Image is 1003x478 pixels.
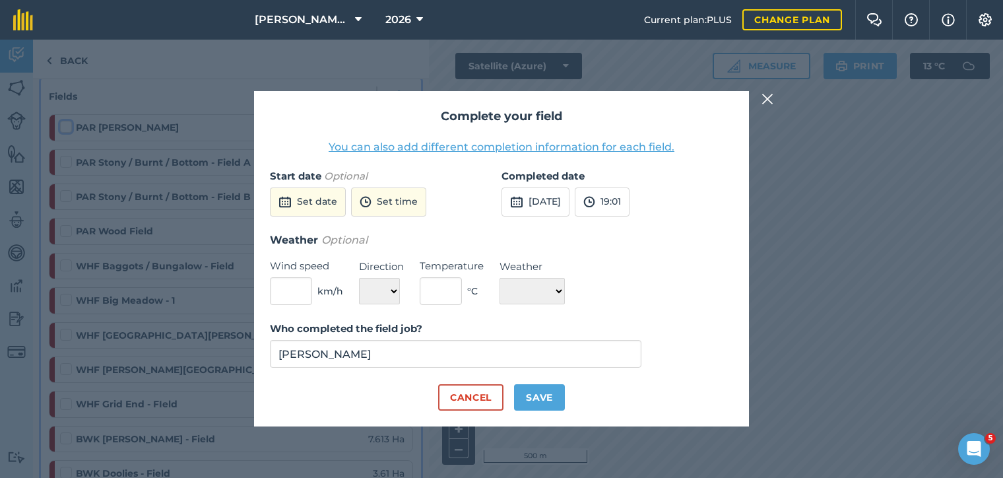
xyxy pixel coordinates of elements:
span: 5 [985,433,996,444]
img: svg+xml;base64,PHN2ZyB4bWxucz0iaHR0cDovL3d3dy53My5vcmcvMjAwMC9zdmciIHdpZHRoPSIxNyIgaGVpZ2h0PSIxNy... [942,12,955,28]
h2: Complete your field [270,107,733,126]
a: Change plan [742,9,842,30]
em: Optional [321,234,368,246]
strong: Completed date [501,170,585,182]
button: [DATE] [501,188,569,217]
button: Set date [270,188,346,217]
label: Wind speed [270,258,343,274]
img: svg+xml;base64,PD94bWwgdmVyc2lvbj0iMS4wIiBlbmNvZGluZz0idXRmLTgiPz4KPCEtLSBHZW5lcmF0b3I6IEFkb2JlIE... [278,194,292,210]
span: ° C [467,284,478,298]
img: Two speech bubbles overlapping with the left bubble in the forefront [866,13,882,26]
strong: Start date [270,170,321,182]
span: [PERSON_NAME] Hayleys Partnership [255,12,350,28]
button: Cancel [438,384,503,411]
button: Save [514,384,565,411]
label: Temperature [420,258,484,274]
img: A cog icon [977,13,993,26]
span: 2026 [385,12,411,28]
img: svg+xml;base64,PD94bWwgdmVyc2lvbj0iMS4wIiBlbmNvZGluZz0idXRmLTgiPz4KPCEtLSBHZW5lcmF0b3I6IEFkb2JlIE... [360,194,372,210]
span: km/h [317,284,343,298]
em: Optional [324,170,368,182]
button: 19:01 [575,188,630,217]
label: Direction [359,259,404,275]
img: fieldmargin Logo [13,9,33,30]
button: You can also add different completion information for each field. [329,139,674,155]
span: Current plan : PLUS [644,13,732,27]
img: svg+xml;base64,PHN2ZyB4bWxucz0iaHR0cDovL3d3dy53My5vcmcvMjAwMC9zdmciIHdpZHRoPSIyMiIgaGVpZ2h0PSIzMC... [761,91,773,107]
button: Set time [351,188,426,217]
img: svg+xml;base64,PD94bWwgdmVyc2lvbj0iMS4wIiBlbmNvZGluZz0idXRmLTgiPz4KPCEtLSBHZW5lcmF0b3I6IEFkb2JlIE... [583,194,595,210]
label: Weather [500,259,565,275]
img: A question mark icon [903,13,919,26]
h3: Weather [270,232,733,249]
iframe: Intercom live chat [958,433,990,465]
strong: Who completed the field job? [270,322,422,335]
img: svg+xml;base64,PD94bWwgdmVyc2lvbj0iMS4wIiBlbmNvZGluZz0idXRmLTgiPz4KPCEtLSBHZW5lcmF0b3I6IEFkb2JlIE... [510,194,523,210]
